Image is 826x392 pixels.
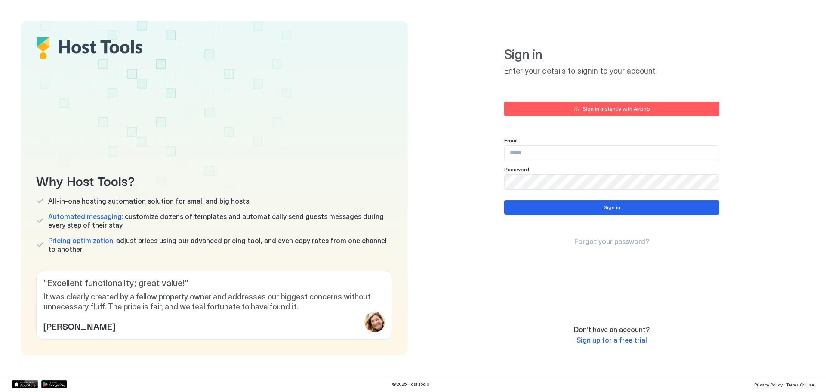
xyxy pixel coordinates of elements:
[504,66,719,76] span: Enter your details to signin to your account
[48,212,392,229] span: customize dozens of templates and automatically send guests messages during every step of their s...
[505,175,719,189] input: Input Field
[754,380,783,389] a: Privacy Policy
[392,381,429,387] span: © 2025 Host Tools
[786,382,814,387] span: Terms Of Use
[364,312,385,332] div: profile
[574,325,650,334] span: Don't have an account?
[48,197,250,205] span: All-in-one hosting automation solution for small and big hosts.
[48,236,392,253] span: adjust prices using our advanced pricing tool, and even copy rates from one channel to another.
[576,336,647,344] span: Sign up for a free trial
[504,200,719,215] button: Sign in
[576,336,647,345] a: Sign up for a free trial
[574,237,649,246] a: Forgot your password?
[43,278,385,289] span: " Excellent functionality; great value! "
[786,380,814,389] a: Terms Of Use
[12,380,38,388] a: App Store
[43,292,385,312] span: It was clearly created by a fellow property owner and addresses our biggest concerns without unne...
[36,170,392,190] span: Why Host Tools?
[505,146,719,161] input: Input Field
[504,46,719,63] span: Sign in
[504,102,719,116] button: Sign in instantly with Airbnb
[43,319,115,332] span: [PERSON_NAME]
[504,137,518,144] span: Email
[41,380,67,388] a: Google Play Store
[604,204,620,211] div: Sign in
[583,105,650,113] div: Sign in instantly with Airbnb
[504,166,529,173] span: Password
[754,382,783,387] span: Privacy Policy
[48,236,114,245] span: Pricing optimization:
[48,212,123,221] span: Automated messaging:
